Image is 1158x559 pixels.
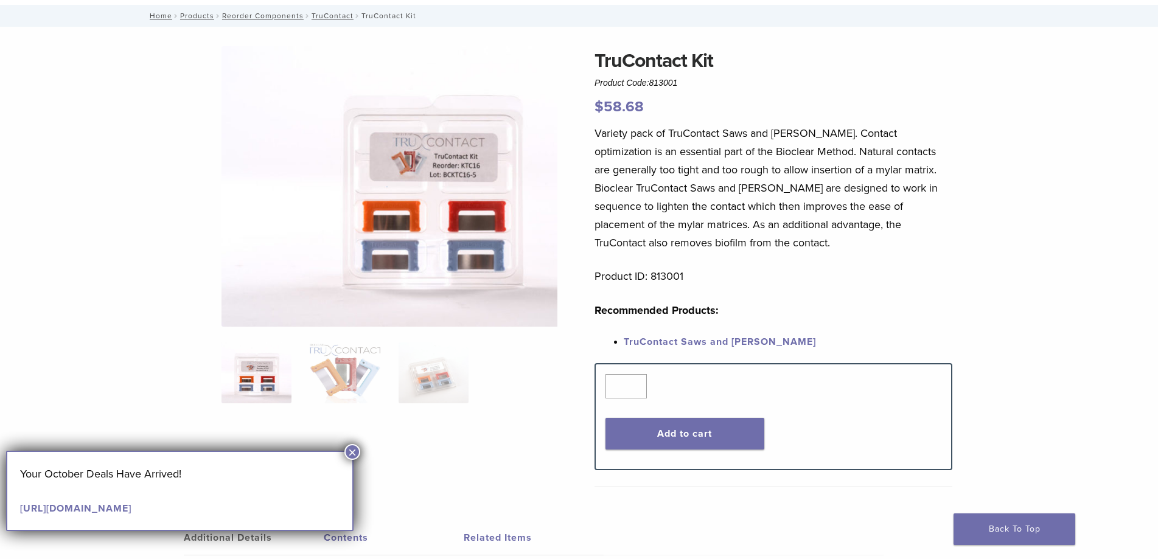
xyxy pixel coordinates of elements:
button: Add to cart [605,418,764,450]
bdi: 58.68 [595,98,644,116]
p: Variety pack of TruContact Saws and [PERSON_NAME]. Contact optimization is an essential part of t... [595,124,952,252]
span: / [172,13,180,19]
span: Product Code: [595,78,677,88]
img: TruContact Kit - Image 2 [310,342,380,403]
a: [URL][DOMAIN_NAME] [20,502,131,515]
span: / [214,13,222,19]
a: Contents [324,521,464,555]
span: 813001 [649,78,678,88]
span: / [354,13,361,19]
img: TruContact-Assorted-1 [221,46,641,327]
strong: Recommended Products: [595,304,719,317]
a: Additional Details [184,521,324,555]
a: TruContact [312,12,354,20]
a: Back To Top [954,513,1075,545]
nav: TruContact Kit [141,5,1017,27]
a: Reorder Components [222,12,304,20]
a: TruContact Saws and [PERSON_NAME] [624,336,816,348]
p: Product ID: 813001 [595,267,952,285]
span: / [304,13,312,19]
img: TruContact Kit - Image 3 [399,342,469,403]
p: Your October Deals Have Arrived! [20,465,340,483]
a: Home [146,12,172,20]
h1: TruContact Kit [595,46,952,75]
img: TruContact-Assorted-1-324x324.jpg [221,342,291,403]
a: Products [180,12,214,20]
span: $ [595,98,604,116]
a: Related Items [464,521,604,555]
button: Close [344,444,360,460]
